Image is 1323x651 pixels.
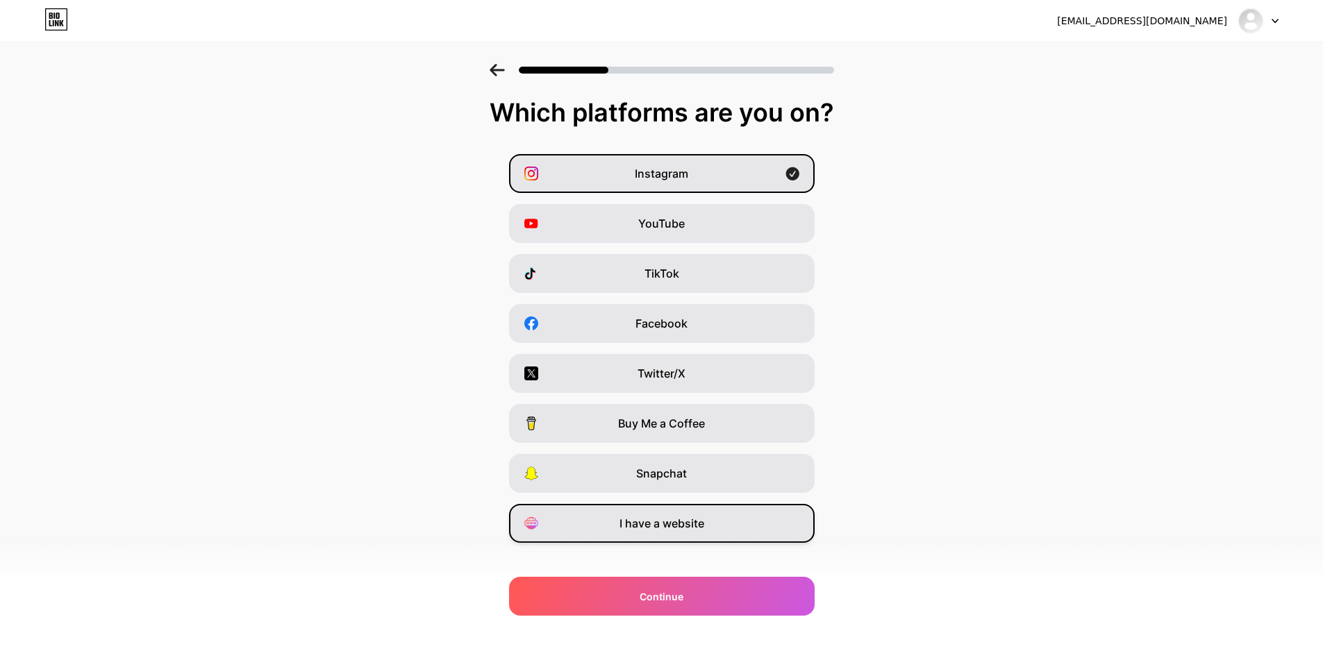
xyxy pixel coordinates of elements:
img: makkahtaxi [1238,8,1264,34]
span: Snapchat [636,465,687,482]
span: Buy Me a Coffee [618,415,705,432]
span: Twitter/X [638,365,685,382]
div: Which platforms are you on? [14,99,1309,126]
span: Facebook [635,315,688,332]
span: YouTube [638,215,685,232]
div: [EMAIL_ADDRESS][DOMAIN_NAME] [1057,14,1227,28]
span: TikTok [644,265,679,282]
span: Continue [640,589,683,604]
span: Instagram [635,165,688,182]
span: I have a website [619,515,704,532]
